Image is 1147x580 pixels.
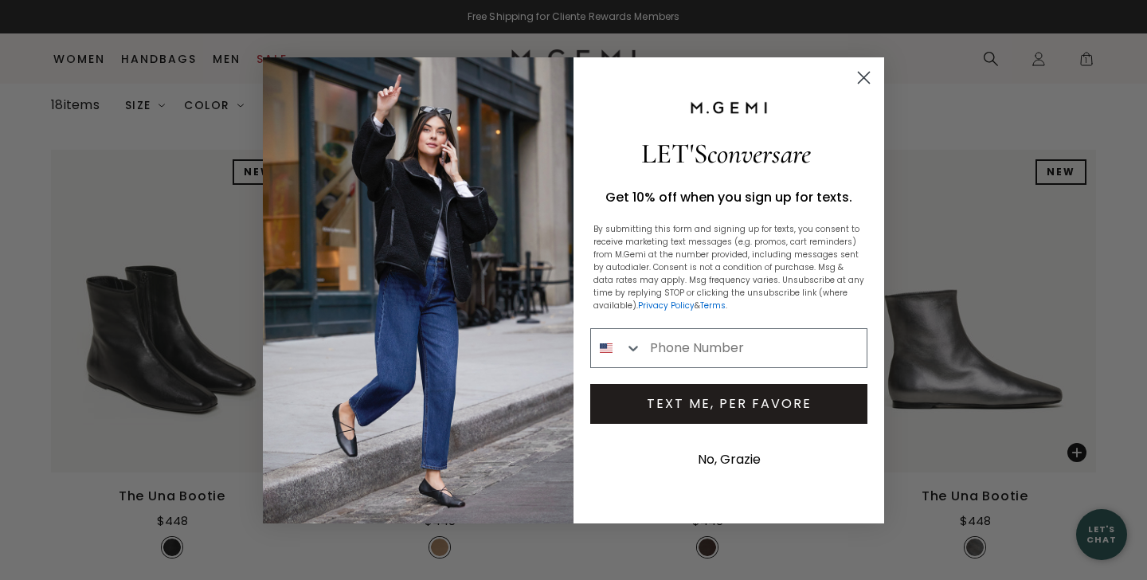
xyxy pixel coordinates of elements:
input: Phone Number [642,329,867,367]
span: LET'S [641,137,811,170]
p: By submitting this form and signing up for texts, you consent to receive marketing text messages ... [593,223,864,312]
a: Terms [700,300,726,312]
img: United States [600,342,613,355]
span: conversare [707,137,811,170]
button: TEXT ME, PER FAVORE [590,384,867,424]
button: Search Countries [591,329,642,367]
img: M.Gemi [689,100,769,115]
img: 8e0fdc03-8c87-4df5-b69c-a6dfe8fe7031.jpeg [263,57,573,523]
button: No, Grazie [690,440,769,480]
button: Close dialog [850,64,878,92]
span: Get 10% off when you sign up for texts. [605,188,852,206]
a: Privacy Policy [638,300,695,312]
